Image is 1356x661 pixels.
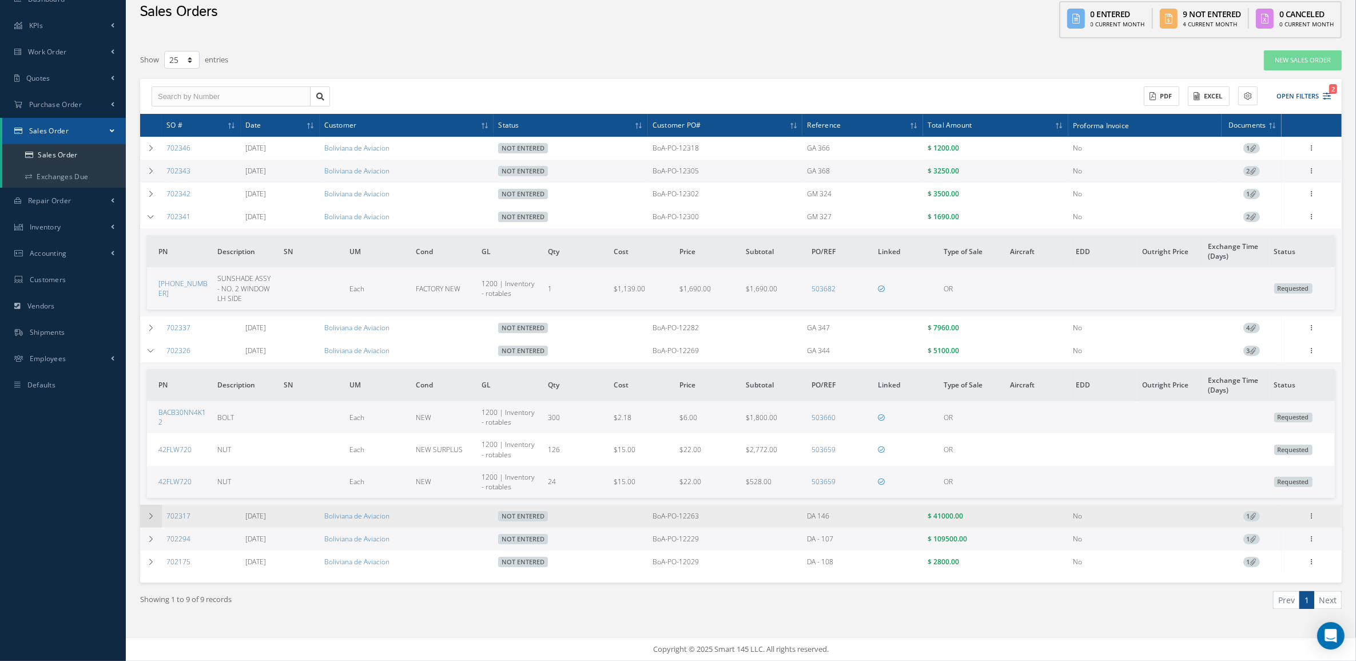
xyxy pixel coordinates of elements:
span: SUNSHADE ASSY - NO. 2 WINDOW LH SIDE [217,274,271,303]
th: SN [279,369,345,401]
a: 1 [1299,591,1314,609]
td: DA 146 [802,505,923,528]
span: 3 [1243,346,1260,356]
th: Status [1270,235,1335,267]
th: PN [147,235,213,267]
a: 702337 [166,323,190,333]
span: $1,690.00 [746,284,777,294]
span: Customer PO# [653,119,701,130]
span: Not Entered [498,534,548,544]
span: Each [349,445,364,454]
td: BoA-PO-12302 [648,183,803,205]
a: 42FLW720 [158,445,192,454]
td: [DATE] [241,316,320,339]
span: Quotes [26,73,50,83]
span: Vendors [27,301,55,311]
a: BACB30NN4K12 [158,407,206,427]
a: 2 [1243,212,1260,221]
span: Not Entered [498,511,548,521]
label: entries [205,50,228,66]
span: Customer [324,119,357,130]
span: Not Entered [498,166,548,176]
span: 1 [548,284,552,294]
span: 1200 | Inventory - rotables [482,407,535,427]
h2: Sales Orders [140,3,218,21]
span: 1 [1243,557,1260,567]
span: Total Amount [928,119,972,130]
span: $ 109500.00 [928,534,967,544]
th: Cost [609,235,675,267]
th: Outright Price [1138,369,1203,401]
a: Boliviana de Aviacion [324,346,389,355]
a: Boliviana de Aviacion [324,511,389,521]
a: Sales Order [2,144,126,166]
td: [DATE] [241,160,320,183]
span: $15.00 [614,477,635,486]
span: OR [944,445,953,454]
span: 1 [1243,511,1260,521]
td: [DATE] [241,551,320,573]
a: New Sales Order [1264,50,1342,70]
th: Aircraft [1005,235,1071,267]
th: Outright Price [1138,235,1203,267]
span: $2,772.00 [746,445,777,454]
span: $2.18 [614,413,631,422]
span: $1,139.00 [614,284,645,294]
span: Reference [807,119,841,130]
span: 4 [1243,323,1260,333]
span: Employees [30,354,66,363]
span: $22.00 [680,445,702,454]
td: No [1068,205,1222,228]
td: GA 344 [802,339,923,362]
th: Qty [543,369,609,401]
span: $ 3500.00 [928,189,959,199]
input: Search by Number [152,86,311,107]
button: Excel [1188,86,1230,106]
th: PN [147,369,213,401]
span: $ 41000.00 [928,511,963,521]
th: Price [675,235,741,267]
td: [DATE] [241,528,320,551]
a: 503660 [812,413,836,422]
span: 1200 | Inventory - rotables [482,279,535,298]
th: EDD [1071,235,1137,267]
span: Requested [1274,477,1313,487]
button: PDF [1144,86,1179,106]
span: OR [944,284,953,294]
td: GM 324 [802,183,923,205]
span: NEW [416,477,431,486]
span: Not Entered [498,189,548,199]
div: 0 Entered [1091,8,1145,20]
a: 42FLW720 [158,477,192,486]
a: Boliviana de Aviacion [324,212,389,221]
td: No [1068,160,1222,183]
td: GA 347 [802,316,923,339]
div: 9 Not Entered [1183,8,1242,20]
span: Documents [1228,119,1266,130]
span: $ 5100.00 [928,346,959,355]
span: $1,800.00 [746,413,777,422]
span: KPIs [29,21,43,30]
th: Cond [411,369,477,401]
td: DA - 108 [802,551,923,573]
td: [DATE] [241,183,320,205]
span: Accounting [30,248,67,258]
a: Boliviana de Aviacion [324,143,389,153]
span: Defaults [27,380,55,390]
th: Type of Sale [939,369,1005,401]
a: 702326 [166,346,190,355]
span: 2 [1243,212,1260,222]
td: No [1068,137,1222,160]
th: Description [213,235,279,267]
td: BoA-PO-12229 [648,528,803,551]
a: 702343 [166,166,190,176]
div: 4 Current Month [1183,20,1242,29]
span: Requested [1274,413,1313,423]
div: Open Intercom Messenger [1317,622,1345,650]
button: Open Filters2 [1266,87,1331,106]
span: Each [349,284,364,294]
span: $15.00 [614,445,635,454]
th: PO/REF [808,235,873,267]
a: 702341 [166,212,190,221]
span: Not Entered [498,557,548,567]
